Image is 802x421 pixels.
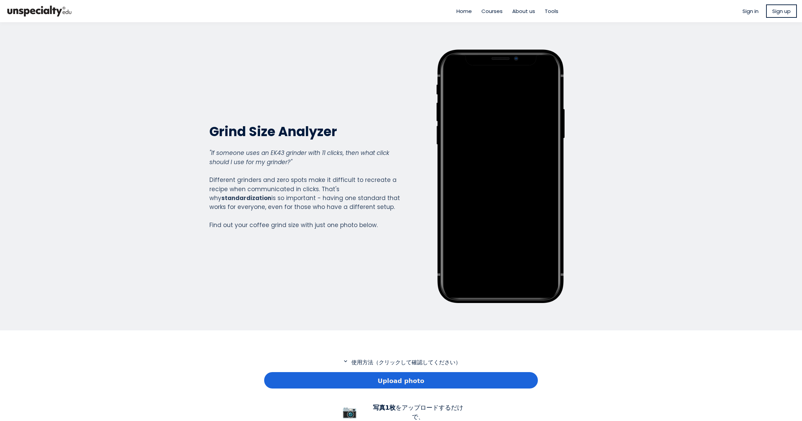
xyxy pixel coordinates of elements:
span: Upload photo [378,376,424,385]
div: Different grinders and zero spots make it difficult to recreate a recipe when communicated in cli... [209,148,400,229]
mat-icon: expand_more [341,358,350,364]
a: Sign in [742,7,759,15]
span: Sign up [772,7,791,15]
a: About us [512,7,535,15]
a: Home [456,7,472,15]
b: 写真1枚 [373,404,396,411]
strong: standardization [221,194,271,202]
a: Tools [545,7,558,15]
h2: Grind Size Analyzer [209,123,400,140]
p: 使用方法（クリックして確認してください） [264,358,538,367]
a: Sign up [766,4,797,18]
em: "If someone uses an EK43 grinder with 11 clicks, then what click should I use for my grinder?" [209,149,389,166]
a: Courses [481,7,503,15]
span: 📷 [342,405,357,419]
img: bc390a18feecddb333977e298b3a00a1.png [5,3,74,19]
